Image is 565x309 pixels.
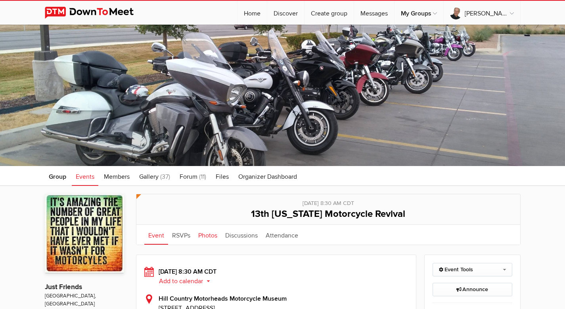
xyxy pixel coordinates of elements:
span: Announce [456,286,488,293]
span: (11) [199,173,206,181]
span: Files [216,173,229,181]
span: Forum [180,173,197,181]
a: Organizer Dashboard [234,166,301,186]
a: Attendance [262,225,302,245]
a: Discussions [221,225,262,245]
a: RSVPs [168,225,194,245]
span: Gallery [139,173,159,181]
img: DownToMeet [45,7,146,19]
span: [GEOGRAPHIC_DATA], [GEOGRAPHIC_DATA] [45,292,124,308]
a: Group [45,166,70,186]
img: Just Friends [45,194,124,273]
a: Discover [267,1,304,25]
span: Members [104,173,130,181]
span: Organizer Dashboard [238,173,297,181]
button: Add to calendar [159,278,216,285]
span: Group [49,173,66,181]
a: Event Tools [433,263,512,276]
b: Hill Country Motorheads Motorcycle Museum [159,295,287,303]
span: (37) [160,173,170,181]
a: Just Friends [45,283,82,291]
a: Gallery (37) [135,166,174,186]
a: Announce [433,283,512,296]
a: [PERSON_NAME] [444,1,520,25]
div: [DATE] 8:30 AM CDT [144,194,512,208]
a: Forum (11) [176,166,210,186]
a: Members [100,166,134,186]
span: Events [76,173,94,181]
span: 13th [US_STATE] Motorcycle Revival [251,208,405,220]
a: Messages [354,1,394,25]
a: Events [72,166,98,186]
a: Event [144,225,168,245]
a: Create group [305,1,354,25]
a: Home [237,1,267,25]
a: My Groups [395,1,443,25]
a: Photos [194,225,221,245]
a: Files [212,166,233,186]
div: [DATE] 8:30 AM CDT [144,267,408,286]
